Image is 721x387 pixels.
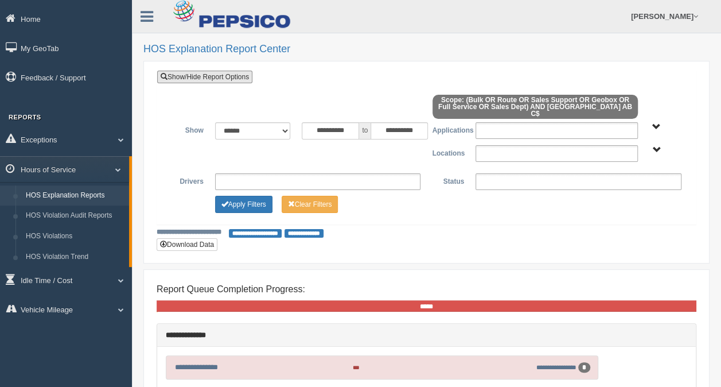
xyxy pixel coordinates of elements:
[427,145,470,159] label: Locations
[21,247,129,268] a: HOS Violation Trend
[432,95,638,119] span: Scope: (Bulk OR Route OR Sales Support OR Geobox OR Full Service OR Sales Dept) AND [GEOGRAPHIC_D...
[143,44,710,55] h2: HOS Explanation Report Center
[157,71,252,83] a: Show/Hide Report Options
[21,206,129,226] a: HOS Violation Audit Reports
[166,173,209,187] label: Drivers
[426,173,470,187] label: Status
[359,122,371,140] span: to
[282,196,338,213] button: Change Filter Options
[157,284,696,295] h4: Report Queue Completion Progress:
[157,238,217,251] button: Download Data
[426,122,470,136] label: Applications
[215,196,272,213] button: Change Filter Options
[166,122,209,136] label: Show
[21,185,129,206] a: HOS Explanation Reports
[21,226,129,247] a: HOS Violations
